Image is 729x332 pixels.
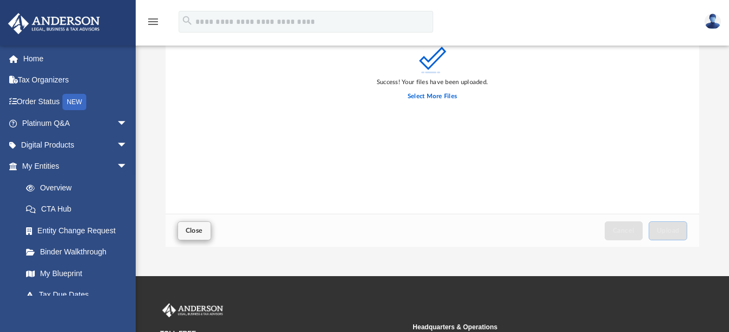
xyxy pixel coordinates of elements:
a: My Blueprint [15,263,138,284]
a: Binder Walkthrough [15,241,144,263]
span: arrow_drop_down [117,156,138,178]
button: Upload [649,221,688,240]
span: arrow_drop_down [117,113,138,135]
a: My Entitiesarrow_drop_down [8,156,144,177]
a: Order StatusNEW [8,91,144,113]
div: Success! Your files have been uploaded. [377,78,488,87]
a: menu [147,21,160,28]
a: Digital Productsarrow_drop_down [8,134,144,156]
small: Headquarters & Operations [413,322,657,332]
label: Select More Files [408,92,457,101]
span: Cancel [613,227,635,234]
img: User Pic [705,14,721,29]
img: Anderson Advisors Platinum Portal [5,13,103,34]
span: arrow_drop_down [117,134,138,156]
span: Upload [657,227,680,234]
a: Tax Organizers [8,69,144,91]
span: Close [186,227,203,234]
a: Platinum Q&Aarrow_drop_down [8,113,144,135]
a: Home [8,48,144,69]
button: Cancel [605,221,643,240]
i: search [181,15,193,27]
a: Tax Due Dates [15,284,144,306]
div: NEW [62,94,86,110]
a: Entity Change Request [15,220,144,241]
button: Close [178,221,211,240]
a: Overview [15,177,144,199]
a: CTA Hub [15,199,144,220]
i: menu [147,15,160,28]
img: Anderson Advisors Platinum Portal [160,303,225,317]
